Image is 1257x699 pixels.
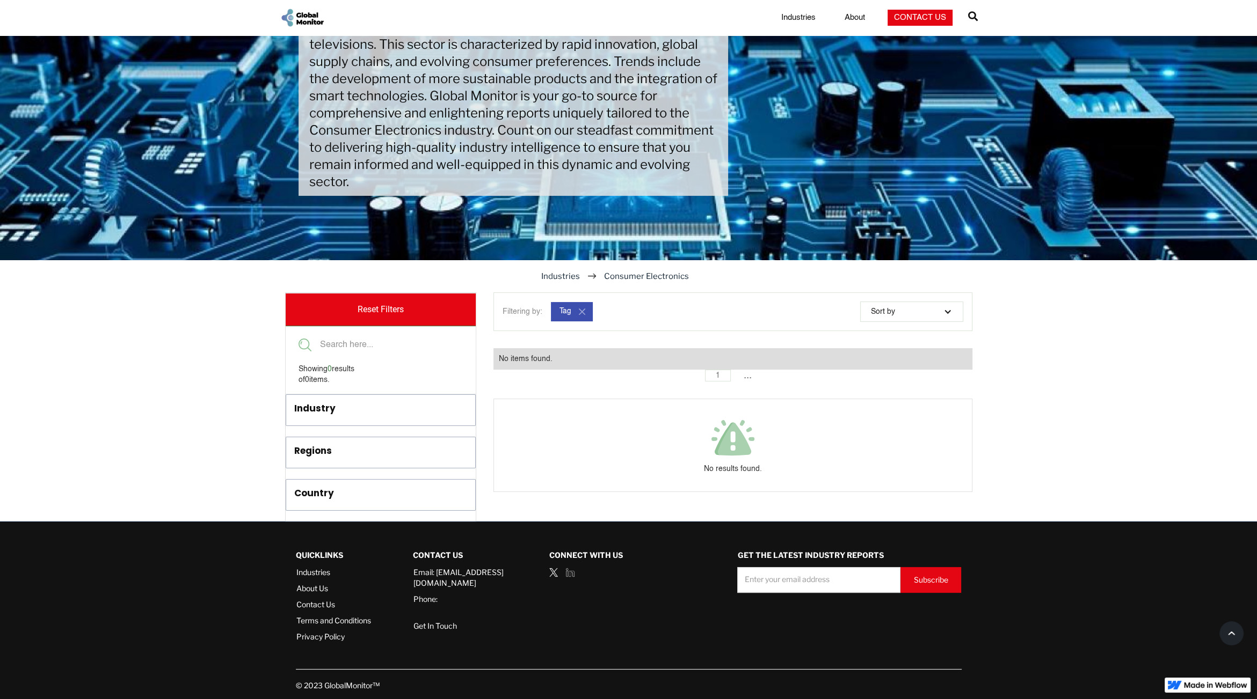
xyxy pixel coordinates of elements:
[296,631,371,642] a: Privacy Policy
[704,463,762,474] div: No results found.
[968,9,978,24] span: 
[1184,682,1247,688] img: Made in Webflow
[737,550,883,560] strong: GET THE LATEST INDUSTRY REPORTS
[705,370,731,381] a: 1
[493,370,972,381] div: List
[900,567,961,593] input: Subscribe
[296,680,962,691] div: © 2023 GlobalMonitor™
[775,12,822,23] a: Industries
[296,583,371,594] a: About Us
[294,444,332,458] div: Regions
[413,567,518,588] a: Email: [EMAIL_ADDRESS][DOMAIN_NAME]
[286,293,476,326] a: Reset Filters
[735,370,761,381] div: ...
[305,376,309,384] span: 0
[871,306,895,317] div: Sort by
[280,8,325,28] a: home
[413,610,457,631] a: Get In Touch
[413,550,463,560] strong: Contact Us
[541,271,580,282] a: Industries
[286,437,476,467] a: Regions
[286,335,476,355] input: Search here...
[296,543,371,567] div: QUICKLINKS
[286,480,476,510] a: Country
[737,567,900,593] input: Enter your email address
[549,550,623,560] strong: Connect with us
[296,615,371,626] a: Terms and Conditions
[576,305,588,318] img: close icon
[968,7,978,28] a: 
[860,301,963,322] div: Sort by
[888,10,953,26] a: Contact Us
[503,306,542,317] div: Filtering by:
[737,567,961,593] form: Demo Request
[499,354,967,364] div: No items found.
[296,567,371,578] a: Industries
[413,594,438,605] a: Phone:
[286,395,476,425] a: Industry
[838,12,871,23] a: About
[294,402,336,415] div: Industry
[294,487,334,500] div: Country
[328,365,332,373] span: 0
[286,364,476,385] div: Showing results of items.
[296,599,371,610] a: Contact Us
[560,306,571,317] div: Tag
[604,271,689,282] div: Consumer Electronics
